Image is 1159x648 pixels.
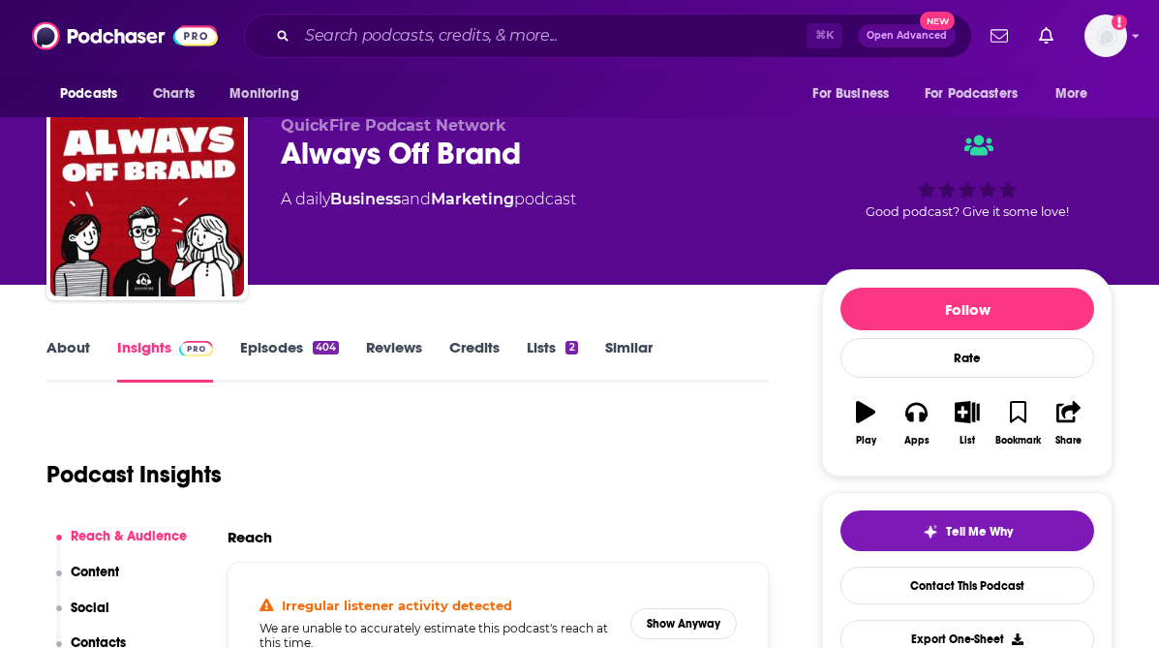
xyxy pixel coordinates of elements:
[904,435,930,447] div: Apps
[1055,80,1088,108] span: More
[920,12,955,30] span: New
[1031,19,1061,52] a: Show notifications dropdown
[858,24,956,47] button: Open AdvancedNew
[1084,15,1127,57] span: Logged in as sophiak
[32,17,218,54] img: Podchaser - Follow, Share and Rate Podcasts
[46,460,222,489] h1: Podcast Insights
[297,20,807,51] input: Search podcasts, credits, & more...
[229,80,298,108] span: Monitoring
[942,388,992,458] button: List
[856,435,876,447] div: Play
[983,19,1016,52] a: Show notifications dropdown
[925,80,1018,108] span: For Podcasters
[1084,15,1127,57] img: User Profile
[822,116,1113,236] div: Good podcast? Give it some love!
[281,116,506,135] span: QuickFire Podcast Network
[401,190,431,208] span: and
[1084,15,1127,57] button: Show profile menu
[140,76,206,112] a: Charts
[812,80,889,108] span: For Business
[46,338,90,383] a: About
[630,608,737,639] button: Show Anyway
[992,388,1043,458] button: Bookmark
[923,524,938,540] img: tell me why sparkle
[179,341,213,356] img: Podchaser Pro
[1044,388,1094,458] button: Share
[431,190,514,208] a: Marketing
[1055,435,1082,447] div: Share
[565,341,577,355] div: 2
[866,204,1069,219] span: Good podcast? Give it some love!
[366,338,422,383] a: Reviews
[840,510,1094,551] button: tell me why sparkleTell Me Why
[228,528,272,546] h2: Reach
[244,14,972,58] div: Search podcasts, credits, & more...
[995,435,1041,447] div: Bookmark
[71,564,119,580] p: Content
[216,76,323,112] button: open menu
[840,388,891,458] button: Play
[153,80,195,108] span: Charts
[60,80,117,108] span: Podcasts
[56,564,120,600] button: Content
[867,31,947,41] span: Open Advanced
[799,76,913,112] button: open menu
[891,388,941,458] button: Apps
[840,567,1094,604] a: Contact This Podcast
[46,76,142,112] button: open menu
[960,435,975,447] div: List
[946,524,1013,540] span: Tell Me Why
[117,338,213,383] a: InsightsPodchaser Pro
[1112,15,1127,30] svg: Add a profile image
[71,528,187,544] p: Reach & Audience
[282,598,512,613] h4: Irregular listener activity detected
[313,341,339,355] div: 404
[56,528,188,564] button: Reach & Audience
[527,338,577,383] a: Lists2
[281,188,576,211] div: A daily podcast
[240,338,339,383] a: Episodes404
[840,338,1094,378] div: Rate
[330,190,401,208] a: Business
[56,600,110,635] button: Social
[605,338,653,383] a: Similar
[71,600,109,616] p: Social
[449,338,500,383] a: Credits
[50,103,244,296] img: Always Off Brand
[912,76,1046,112] button: open menu
[840,288,1094,330] button: Follow
[807,23,842,48] span: ⌘ K
[1042,76,1113,112] button: open menu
